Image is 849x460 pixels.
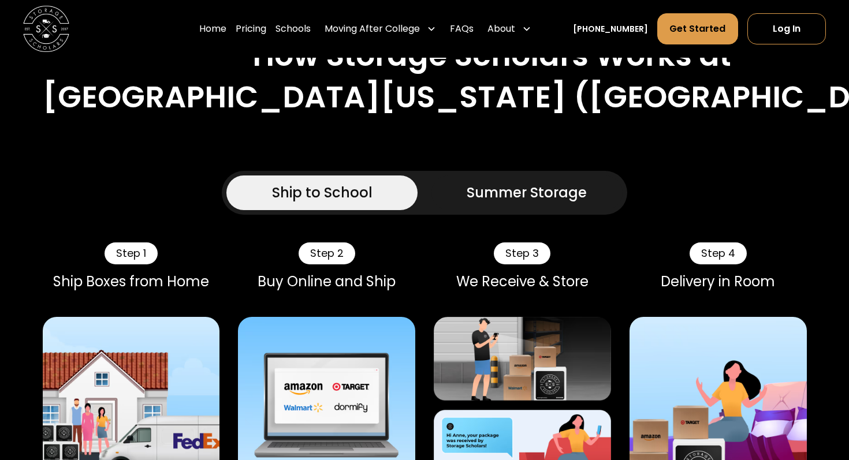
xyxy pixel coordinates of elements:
img: Storage Scholars main logo [23,6,69,52]
div: Step 1 [105,242,158,264]
a: FAQs [450,13,474,45]
a: [PHONE_NUMBER] [573,23,648,35]
h2: How Storage Scholars Works at [252,38,731,74]
div: Buy Online and Ship [238,274,415,290]
div: Ship Boxes from Home [43,274,220,290]
a: Pricing [236,13,266,45]
div: Moving After College [325,22,420,36]
div: Ship to School [272,182,373,203]
div: We Receive & Store [434,274,611,290]
a: Get Started [657,13,738,44]
div: Step 2 [299,242,355,264]
a: Schools [275,13,311,45]
a: Log In [747,13,826,44]
div: About [487,22,515,36]
div: Step 4 [690,242,747,264]
div: Moving After College [320,13,441,45]
div: Step 3 [494,242,550,264]
div: About [483,13,536,45]
div: Summer Storage [467,182,587,203]
div: Delivery in Room [630,274,807,290]
a: Home [199,13,226,45]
